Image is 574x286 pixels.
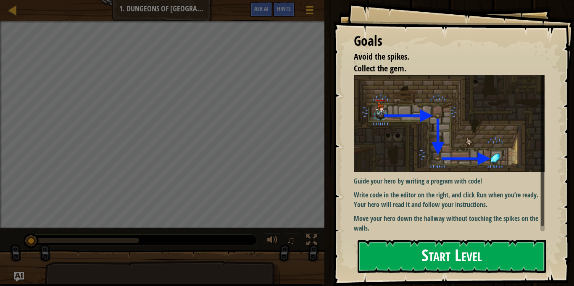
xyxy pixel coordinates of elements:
li: Avoid the spikes. [343,51,542,63]
li: Collect the gem. [343,63,542,75]
button: Ask AI [250,2,273,17]
button: Ask AI [14,272,24,282]
span: Collect the gem. [354,63,406,74]
button: Toggle fullscreen [303,233,320,250]
span: Hints [277,5,291,13]
img: Dungeons of kithgard [354,75,545,173]
button: Start Level [358,240,546,273]
p: Move your hero down the hallway without touching the spikes on the walls. [354,214,545,233]
button: Show game menu [299,2,320,21]
p: Write code in the editor on the right, and click Run when you’re ready. Your hero will read it an... [354,190,545,210]
div: Goals [354,31,545,51]
p: Guide your hero by writing a program with code! [354,176,545,186]
span: Avoid the spikes. [354,51,409,62]
span: Ask AI [254,5,269,13]
button: Adjust volume [264,233,281,250]
button: ♫ [285,233,299,250]
span: ♫ [287,234,295,247]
